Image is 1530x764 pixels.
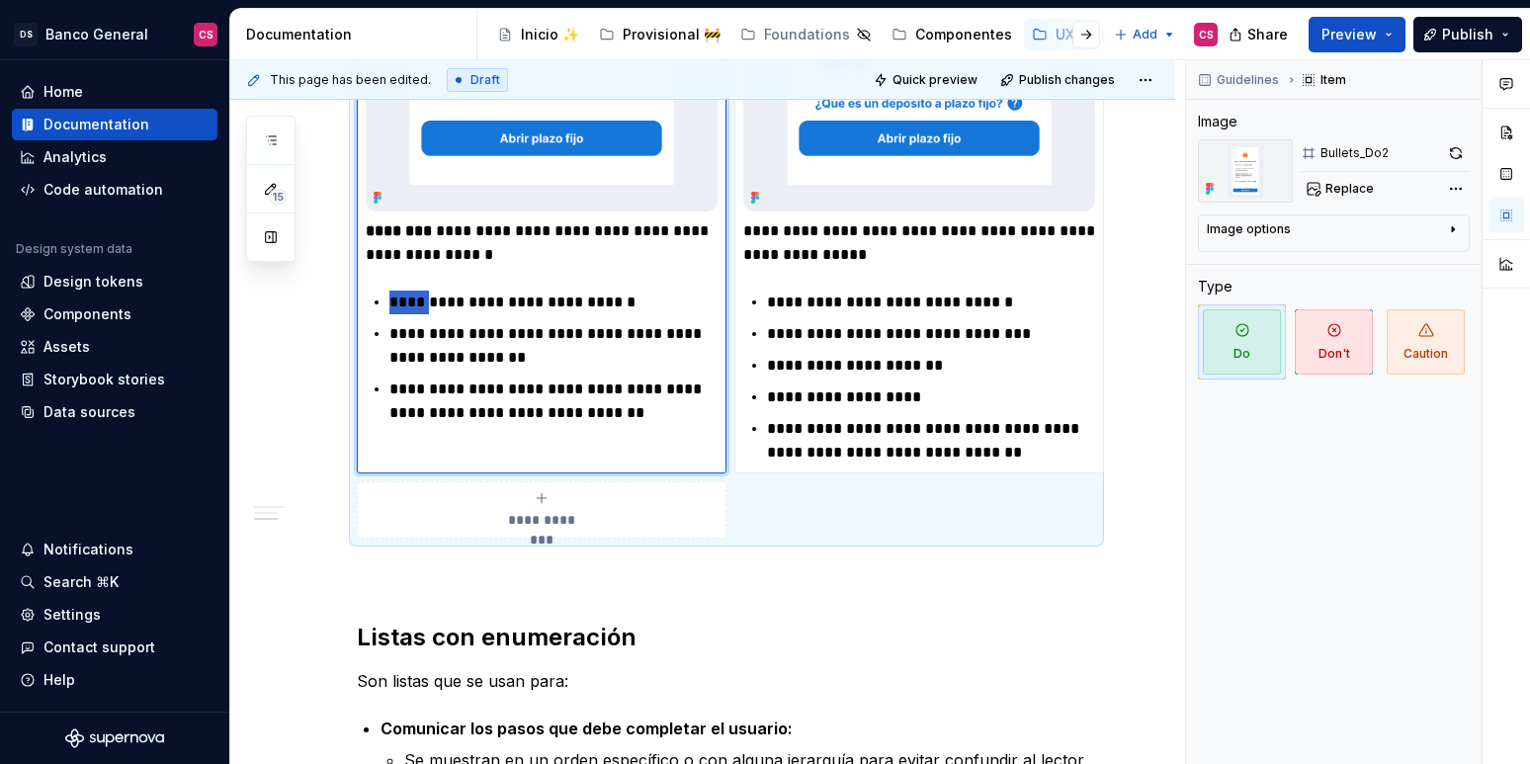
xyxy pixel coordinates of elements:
button: Add [1108,21,1182,48]
div: Page tree [489,15,1104,54]
button: Search ⌘K [12,566,217,598]
span: 15 [269,189,287,205]
a: UX Writing [1024,19,1136,50]
a: Analytics [12,141,217,173]
div: Home [43,82,83,102]
div: Bullets_Do2 [1320,145,1389,161]
div: DS [14,23,38,46]
div: Type [1198,277,1232,297]
button: Quick preview [868,66,986,94]
button: Share [1219,17,1301,52]
span: Do [1203,309,1281,375]
button: Replace [1301,175,1383,203]
span: Publish changes [1019,72,1115,88]
div: Components [43,304,131,324]
button: DSBanco GeneralCS [4,13,225,55]
div: Settings [43,605,101,625]
span: Quick preview [892,72,977,88]
div: Storybook stories [43,370,165,389]
button: Preview [1309,17,1405,52]
div: Contact support [43,637,155,657]
span: Replace [1325,181,1374,197]
span: Draft [470,72,500,88]
div: Provisional 🚧 [623,25,721,44]
a: Provisional 🚧 [591,19,728,50]
strong: Comunicar los pasos que debe completar el usuario: [381,719,793,738]
div: Documentation [43,115,149,134]
button: Image options [1207,221,1461,245]
button: Guidelines [1192,66,1288,94]
a: Home [12,76,217,108]
div: Documentation [246,25,468,44]
div: Design system data [16,241,132,257]
span: Don't [1295,309,1373,375]
div: CS [1199,27,1214,42]
button: Contact support [12,632,217,663]
span: Add [1133,27,1157,42]
button: Publish changes [994,66,1124,94]
a: Componentes [884,19,1020,50]
a: Documentation [12,109,217,140]
button: Help [12,664,217,696]
div: Image options [1207,221,1291,237]
a: Storybook stories [12,364,217,395]
div: Foundations [764,25,850,44]
a: Data sources [12,396,217,428]
span: Share [1247,25,1288,44]
a: Settings [12,599,217,631]
h2: Listas con enumeración [357,622,1096,653]
span: Publish [1442,25,1493,44]
div: Design tokens [43,272,143,292]
span: Preview [1321,25,1377,44]
span: This page has been edited. [270,72,431,88]
img: af651803-386b-496b-bfa4-d74931e6c2d6.png [1198,139,1293,203]
button: Caution [1382,304,1470,380]
a: Code automation [12,174,217,206]
a: Design tokens [12,266,217,297]
a: Assets [12,331,217,363]
div: Code automation [43,180,163,200]
div: Banco General [45,25,148,44]
div: Assets [43,337,90,357]
button: Notifications [12,534,217,565]
div: Inicio ✨ [521,25,579,44]
a: Components [12,298,217,330]
button: Do [1198,304,1286,380]
button: Don't [1290,304,1378,380]
div: CS [199,27,213,42]
div: Notifications [43,540,133,559]
a: Inicio ✨ [489,19,587,50]
button: Publish [1413,17,1522,52]
a: Foundations [732,19,880,50]
div: Image [1198,112,1237,131]
div: Analytics [43,147,107,167]
span: Guidelines [1217,72,1279,88]
span: Caution [1387,309,1465,375]
div: Data sources [43,402,135,422]
div: Help [43,670,75,690]
p: Son listas que se usan para: [357,669,1096,693]
div: Search ⌘K [43,572,119,592]
svg: Supernova Logo [65,728,164,748]
div: Componentes [915,25,1012,44]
